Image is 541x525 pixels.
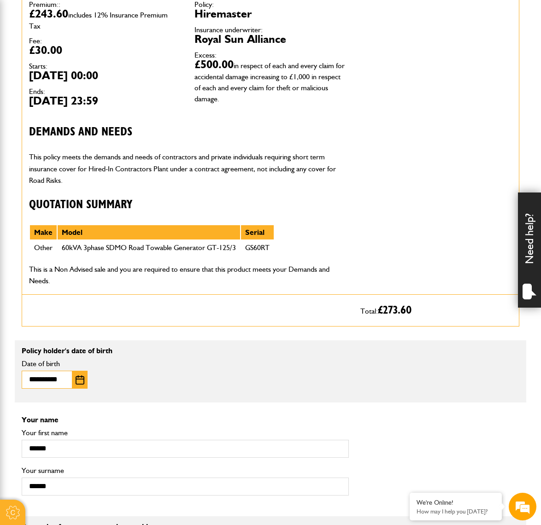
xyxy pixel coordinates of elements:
[29,240,57,256] td: Other
[29,11,168,30] span: includes 12% Insurance Premium Tax
[22,416,519,424] p: Your name
[194,8,346,19] dd: Hiremaster
[22,429,349,437] label: Your first name
[29,125,347,140] h3: Demands and needs
[29,225,57,240] th: Make
[125,284,167,296] em: Start Chat
[29,1,181,8] dt: Premium::
[29,151,347,187] p: This policy meets the demands and needs of contractors and private individuals requiring short te...
[241,240,274,256] td: GS60RT
[29,8,181,30] dd: £243.60
[241,225,274,240] th: Serial
[12,85,168,105] input: Enter your last name
[29,63,181,70] dt: Starts:
[29,45,181,56] dd: £30.00
[22,347,519,355] p: Policy holder's date of birth
[194,61,345,103] span: in respect of each and every claim for accidental damage increasing to £1,000 in respect of each ...
[29,88,181,95] dt: Ends:
[29,263,347,287] p: This is a Non Advised sale and you are required to ensure that this product meets your Demands an...
[194,26,346,34] dt: Insurance underwriter:
[417,508,495,515] p: How may I help you today?
[417,499,495,507] div: We're Online!
[57,225,241,240] th: Model
[29,37,181,45] dt: Fee:
[378,305,412,316] span: £
[194,1,346,8] dt: Policy:
[16,51,39,64] img: d_20077148190_company_1631870298795_20077148190
[383,305,412,316] span: 273.60
[12,167,168,276] textarea: Type your message and hit 'Enter'
[12,140,168,160] input: Enter your phone number
[29,95,181,106] dd: [DATE] 23:59
[29,198,347,212] h3: Quotation Summary
[12,112,168,133] input: Enter your email address
[48,52,155,64] div: Chat with us now
[518,192,541,308] div: Need help?
[22,360,349,367] label: Date of birth
[194,34,346,45] dd: Royal Sun Alliance
[360,302,512,319] p: Total:
[194,59,346,103] dd: £500.00
[57,240,241,256] td: 60kVA 3phase SDMO Road Towable Generator GT-125/3
[194,52,346,59] dt: Excess:
[76,375,84,385] img: Choose date
[29,70,181,81] dd: [DATE] 00:00
[22,467,349,474] label: Your surname
[151,5,173,27] div: Minimize live chat window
